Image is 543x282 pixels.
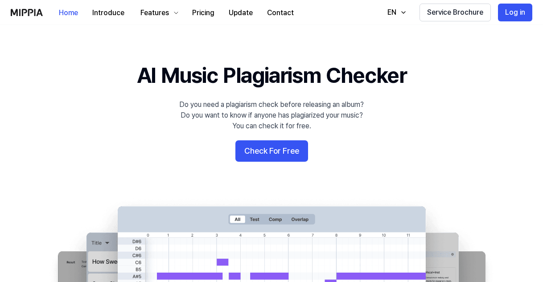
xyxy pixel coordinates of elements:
[52,4,85,22] button: Home
[137,61,407,90] h1: AI Music Plagiarism Checker
[185,4,222,22] button: Pricing
[386,7,398,18] div: EN
[498,4,532,21] button: Log in
[85,4,132,22] button: Introduce
[52,0,85,25] a: Home
[260,4,301,22] button: Contact
[11,9,43,16] img: logo
[222,0,260,25] a: Update
[179,99,364,131] div: Do you need a plagiarism check before releasing an album? Do you want to know if anyone has plagi...
[222,4,260,22] button: Update
[139,8,171,18] div: Features
[132,4,185,22] button: Features
[378,4,412,21] button: EN
[235,140,308,162] button: Check For Free
[420,4,491,21] button: Service Brochure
